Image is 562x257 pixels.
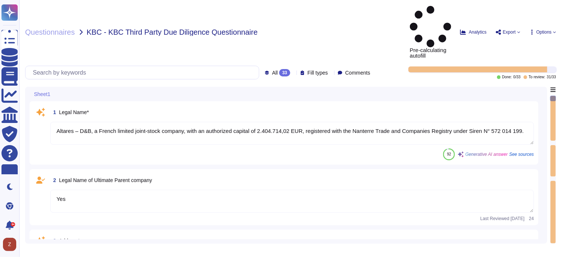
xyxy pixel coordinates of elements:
[87,28,258,36] span: KBC - KBC Third Party Due Diligence Questionnaire
[447,152,451,156] span: 92
[308,70,328,75] span: Fill types
[529,75,545,79] span: To review:
[469,30,487,34] span: Analytics
[50,110,56,115] span: 1
[50,238,56,243] span: 3
[1,236,21,253] button: user
[503,30,516,34] span: Export
[59,109,89,115] span: Legal Name*
[25,28,75,36] span: Questionnaires
[480,216,525,221] span: Last Reviewed [DATE]
[59,238,80,244] span: Address*
[547,75,556,79] span: 31 / 33
[502,75,512,79] span: Done:
[513,75,520,79] span: 0 / 33
[29,66,259,79] input: Search by keywords
[3,238,16,251] img: user
[11,222,15,227] div: 9+
[272,70,278,75] span: All
[410,6,451,58] span: Pre-calculating autofill
[528,216,534,221] span: 24
[50,122,534,145] textarea: Altares – D&B, a French limited joint-stock company, with an authorized capital of 2.404.714,02 E...
[509,152,534,157] span: See sources
[460,29,487,35] button: Analytics
[279,69,290,76] div: 33
[59,177,152,183] span: Legal Name of Ultimate Parent company
[50,178,56,183] span: 2
[34,92,50,97] span: Sheet1
[50,190,534,213] textarea: Yes
[465,152,508,157] span: Generative AI answer
[345,70,370,75] span: Comments
[537,30,552,34] span: Options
